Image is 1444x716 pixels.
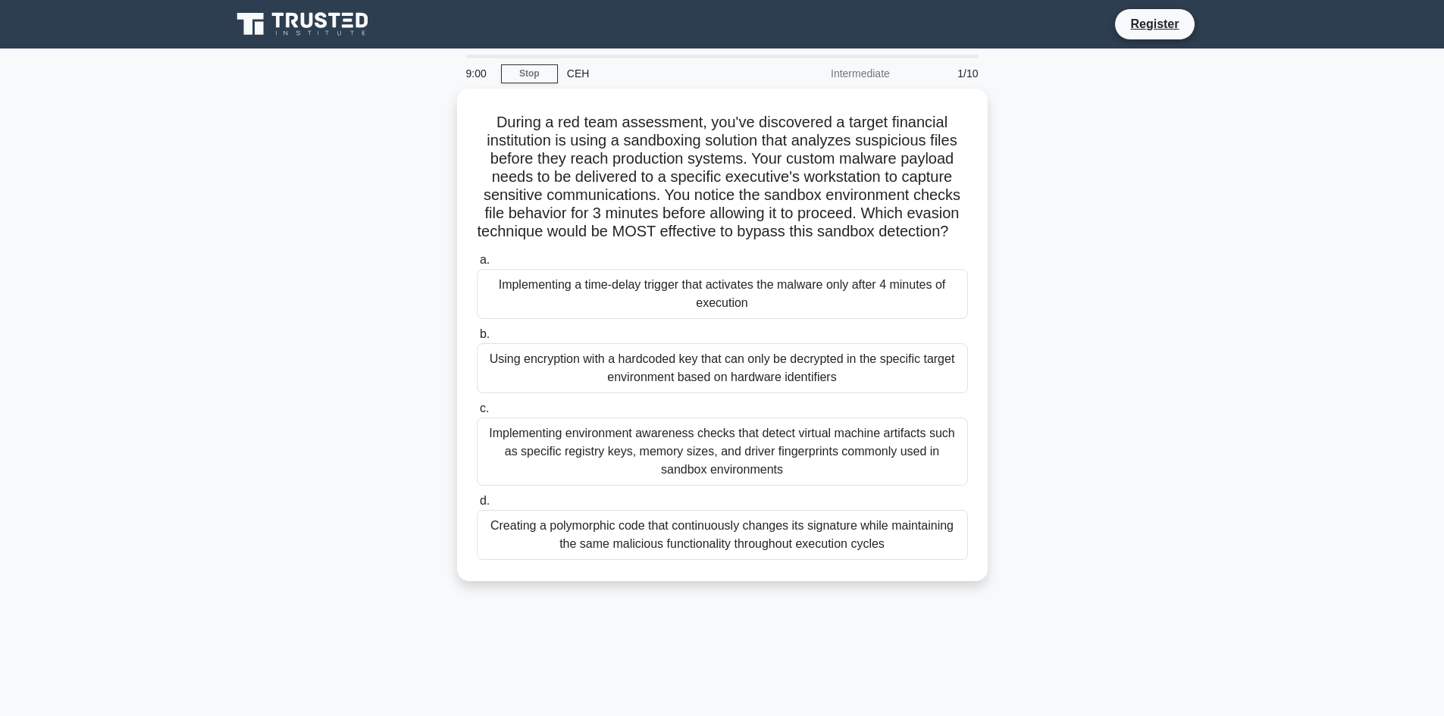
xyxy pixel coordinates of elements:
span: d. [480,494,490,507]
div: Creating a polymorphic code that continuously changes its signature while maintaining the same ma... [477,510,968,560]
div: Using encryption with a hardcoded key that can only be decrypted in the specific target environme... [477,343,968,393]
div: CEH [558,58,766,89]
a: Register [1121,14,1188,33]
span: b. [480,327,490,340]
span: c. [480,402,489,414]
div: 9:00 [457,58,501,89]
div: 1/10 [899,58,988,89]
span: a. [480,253,490,266]
div: Intermediate [766,58,899,89]
a: Stop [501,64,558,83]
h5: During a red team assessment, you've discovered a target financial institution is using a sandbox... [475,113,969,242]
div: Implementing environment awareness checks that detect virtual machine artifacts such as specific ... [477,417,968,486]
div: Implementing a time-delay trigger that activates the malware only after 4 minutes of execution [477,269,968,319]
